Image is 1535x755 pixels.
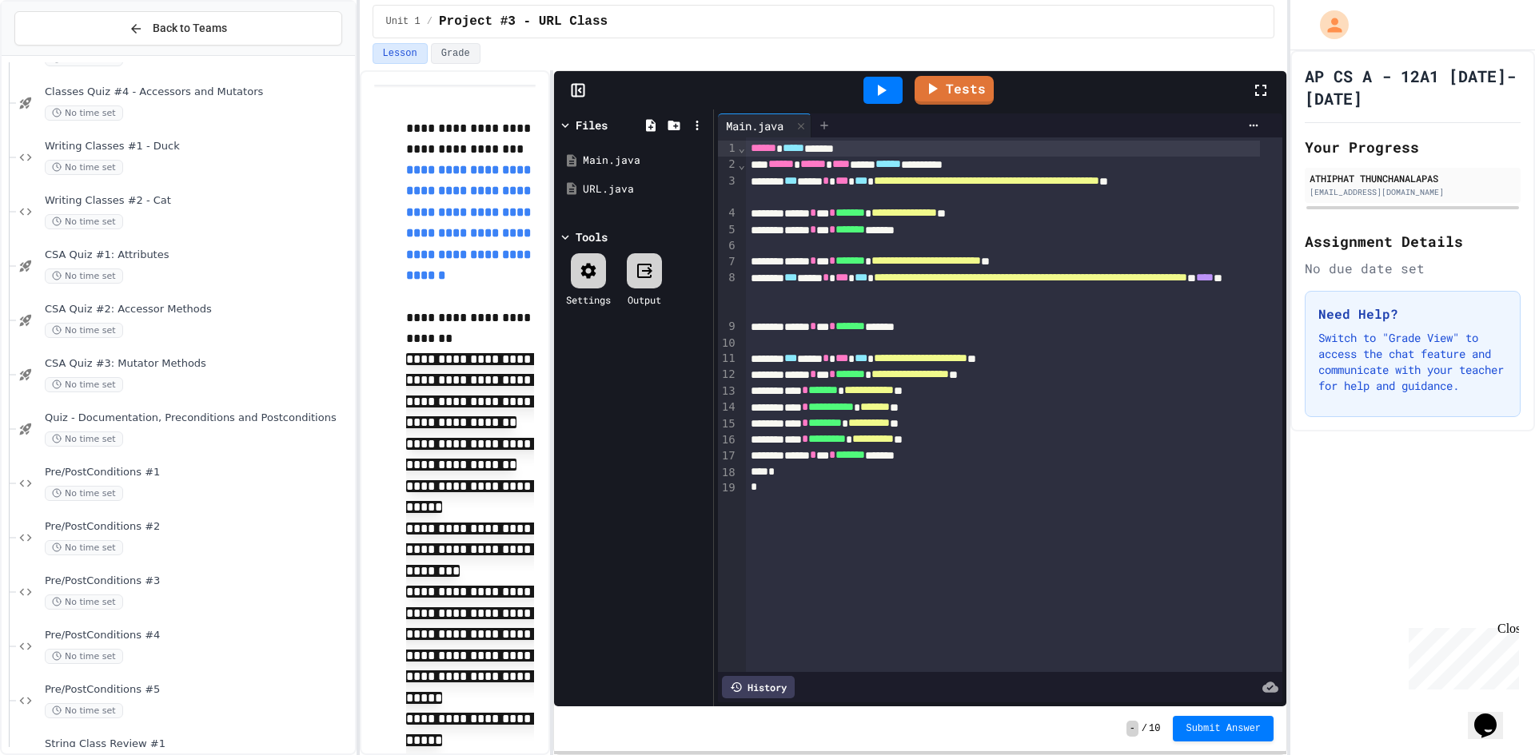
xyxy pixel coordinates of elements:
span: Back to Teams [153,20,227,37]
span: No time set [45,160,123,175]
button: Back to Teams [14,11,342,46]
div: 16 [718,432,738,448]
span: Submit Answer [1186,722,1261,735]
span: CSA Quiz #3: Mutator Methods [45,357,352,371]
h2: Assignment Details [1305,230,1521,252]
a: Tests [915,76,994,105]
div: 15 [718,416,738,432]
span: Fold line [738,158,746,171]
button: Grade [431,43,480,64]
span: Writing Classes #1 - Duck [45,140,352,153]
div: Output [628,292,661,307]
button: Submit Answer [1173,716,1274,741]
div: 11 [718,351,738,367]
div: Settings [566,292,611,307]
div: 4 [718,205,738,221]
iframe: chat widget [1468,691,1519,739]
div: 6 [718,238,738,254]
h1: AP CS A - 12A1 [DATE]-[DATE] [1305,65,1521,109]
span: - [1126,721,1138,737]
span: / [1142,722,1147,735]
p: Switch to "Grade View" to access the chat feature and communicate with your teacher for help and ... [1318,330,1507,394]
span: No time set [45,214,123,229]
span: CSA Quiz #1: Attributes [45,248,352,262]
div: 10 [718,336,738,352]
span: No time set [45,268,123,284]
div: Main.java [718,113,811,137]
div: 8 [718,270,738,319]
span: 10 [1149,722,1160,735]
span: No time set [45,323,123,338]
span: Classes Quiz #4 - Accessors and Mutators [45,85,352,99]
div: My Account [1303,6,1353,43]
div: 2 [718,157,738,173]
div: No due date set [1305,259,1521,278]
span: String Class Review #1 [45,737,352,751]
span: No time set [45,703,123,718]
span: Writing Classes #2 - Cat [45,194,352,208]
span: Pre/PostConditions #2 [45,520,352,534]
div: 17 [718,448,738,464]
div: 7 [718,254,738,270]
div: 5 [718,222,738,238]
div: 14 [718,399,738,415]
div: 9 [718,319,738,335]
span: CSA Quiz #2: Accessor Methods [45,303,352,316]
span: No time set [45,105,123,121]
div: Tools [576,228,608,245]
h3: Need Help? [1318,304,1507,324]
div: 19 [718,480,738,496]
span: No time set [45,594,123,610]
span: No time set [45,486,123,501]
span: / [427,15,433,28]
span: Project #3 - URL Class [439,12,608,31]
div: Chat with us now!Close [6,6,110,101]
div: Files [576,117,608,133]
span: Pre/PostConditions #1 [45,466,352,479]
span: Pre/PostConditions #4 [45,629,352,642]
span: No time set [45,540,123,555]
span: No time set [45,649,123,664]
div: 13 [718,383,738,399]
div: Main.java [583,153,708,169]
span: Quiz - Documentation, Preconditions and Postconditions [45,411,352,425]
span: Pre/PostConditions #3 [45,574,352,588]
span: Pre/PostConditions #5 [45,683,352,697]
div: [EMAIL_ADDRESS][DOMAIN_NAME] [1310,186,1516,198]
div: 12 [718,367,738,383]
span: No time set [45,377,123,392]
span: No time set [45,431,123,447]
h2: Your Progress [1305,136,1521,158]
span: Unit 1 [386,15,421,28]
div: URL.java [583,181,708,197]
div: ATHIPHAT THUNCHANALAPAS [1310,171,1516,185]
div: History [722,676,795,698]
iframe: chat widget [1402,622,1519,689]
div: 1 [718,141,738,157]
div: 18 [718,465,738,481]
button: Lesson [373,43,428,64]
div: Main.java [718,117,791,134]
div: 3 [718,173,738,206]
span: Fold line [738,141,746,154]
